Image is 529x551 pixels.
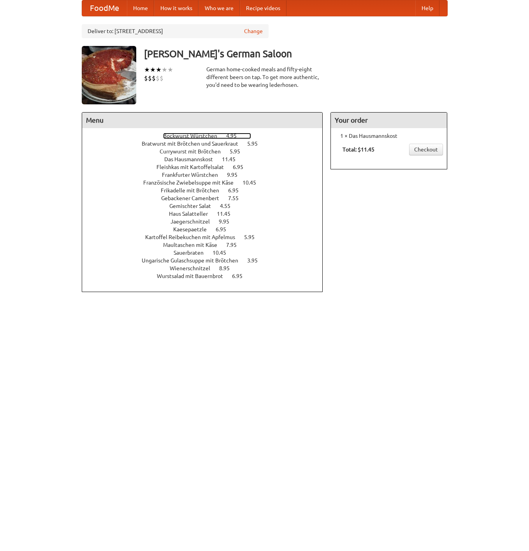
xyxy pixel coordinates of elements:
[144,46,448,62] h3: [PERSON_NAME]'s German Saloon
[156,65,162,74] li: ★
[144,74,148,83] li: $
[82,24,269,38] div: Deliver to: [STREET_ADDRESS]
[247,257,265,264] span: 3.95
[169,211,245,217] a: Haus Salatteller 11.45
[160,148,255,155] a: Currywurst mit Brötchen 5.95
[82,113,323,128] h4: Menu
[142,257,272,264] a: Ungarische Gulaschsuppe mit Brötchen 3.95
[152,74,156,83] li: $
[335,132,443,140] li: 1 × Das Hausmannskost
[217,211,238,217] span: 11.45
[243,180,264,186] span: 10.45
[143,180,271,186] a: Französische Zwiebelsuppe mit Käse 10.45
[226,242,244,248] span: 7.95
[220,203,238,209] span: 4.55
[244,27,263,35] a: Change
[163,133,251,139] a: Bockwurst Würstchen 4.95
[145,234,269,240] a: Kartoffel Reibekuchen mit Apfelmus 5.95
[240,0,286,16] a: Recipe videos
[170,265,218,271] span: Wienerschnitzel
[163,133,225,139] span: Bockwurst Würstchen
[156,164,232,170] span: Fleishkas mit Kartoffelsalat
[173,226,214,232] span: Kaesepaetzle
[233,164,251,170] span: 6.95
[145,234,243,240] span: Kartoffel Reibekuchen mit Apfelmus
[222,156,243,162] span: 11.45
[206,65,323,89] div: German home-cooked meals and fifty-eight different beers on tap. To get more authentic, you'd nee...
[343,146,374,153] b: Total: $11.45
[409,144,443,155] a: Checkout
[170,218,218,225] span: Jaegerschnitzel
[199,0,240,16] a: Who we are
[169,203,219,209] span: Gemischter Salat
[160,74,163,83] li: $
[216,226,234,232] span: 6.95
[142,141,246,147] span: Bratwurst mit Brötchen und Sauerkraut
[213,250,234,256] span: 10.45
[157,273,257,279] a: Wurstsalad mit Bauernbrot 6.95
[82,46,136,104] img: angular.jpg
[142,257,246,264] span: Ungarische Gulaschsuppe mit Brötchen
[148,74,152,83] li: $
[154,0,199,16] a: How it works
[228,195,246,201] span: 7.55
[162,65,167,74] li: ★
[156,74,160,83] li: $
[170,218,244,225] a: Jaegerschnitzel 9.95
[415,0,439,16] a: Help
[161,187,253,194] a: Frikadelle mit Brötchen 6.95
[170,265,244,271] a: Wienerschnitzel 8.95
[167,65,173,74] li: ★
[226,133,244,139] span: 4.95
[161,195,227,201] span: Gebackener Camenbert
[169,211,216,217] span: Haus Salatteller
[174,250,211,256] span: Sauerbraten
[219,265,237,271] span: 8.95
[162,172,226,178] span: Frankfurter Würstchen
[163,242,225,248] span: Maultaschen mit Käse
[142,141,272,147] a: Bratwurst mit Brötchen und Sauerkraut 5.95
[161,195,253,201] a: Gebackener Camenbert 7.55
[157,273,231,279] span: Wurstsalad mit Bauernbrot
[232,273,250,279] span: 6.95
[164,156,221,162] span: Das Hausmannskost
[150,65,156,74] li: ★
[173,226,241,232] a: Kaesepaetzle 6.95
[219,218,237,225] span: 9.95
[160,148,228,155] span: Currywurst mit Brötchen
[244,234,262,240] span: 5.95
[161,187,227,194] span: Frikadelle mit Brötchen
[331,113,447,128] h4: Your order
[163,242,251,248] a: Maultaschen mit Käse 7.95
[169,203,245,209] a: Gemischter Salat 4.55
[144,65,150,74] li: ★
[227,172,245,178] span: 9.95
[156,164,258,170] a: Fleishkas mit Kartoffelsalat 6.95
[143,180,241,186] span: Französische Zwiebelsuppe mit Käse
[82,0,127,16] a: FoodMe
[230,148,248,155] span: 5.95
[228,187,246,194] span: 6.95
[162,172,252,178] a: Frankfurter Würstchen 9.95
[174,250,241,256] a: Sauerbraten 10.45
[247,141,265,147] span: 5.95
[127,0,154,16] a: Home
[164,156,250,162] a: Das Hausmannskost 11.45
